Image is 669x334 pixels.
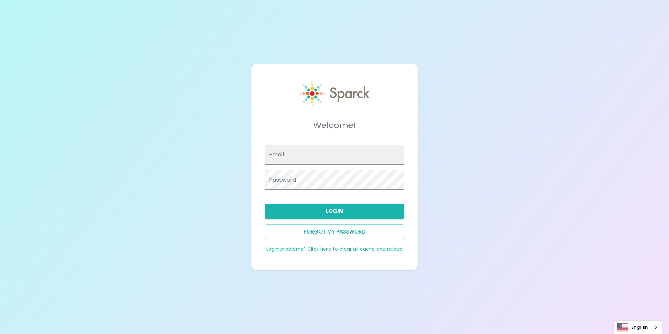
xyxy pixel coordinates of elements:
[265,204,404,218] button: Login
[265,120,404,131] h5: Welcome!
[614,321,662,334] a: English
[300,81,369,106] img: Sparck logo
[266,246,403,252] a: Login problems? Click here to clear all cache and reload
[613,320,662,334] aside: Language selected: English
[265,224,404,239] button: Forgot my password
[613,320,662,334] div: Language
